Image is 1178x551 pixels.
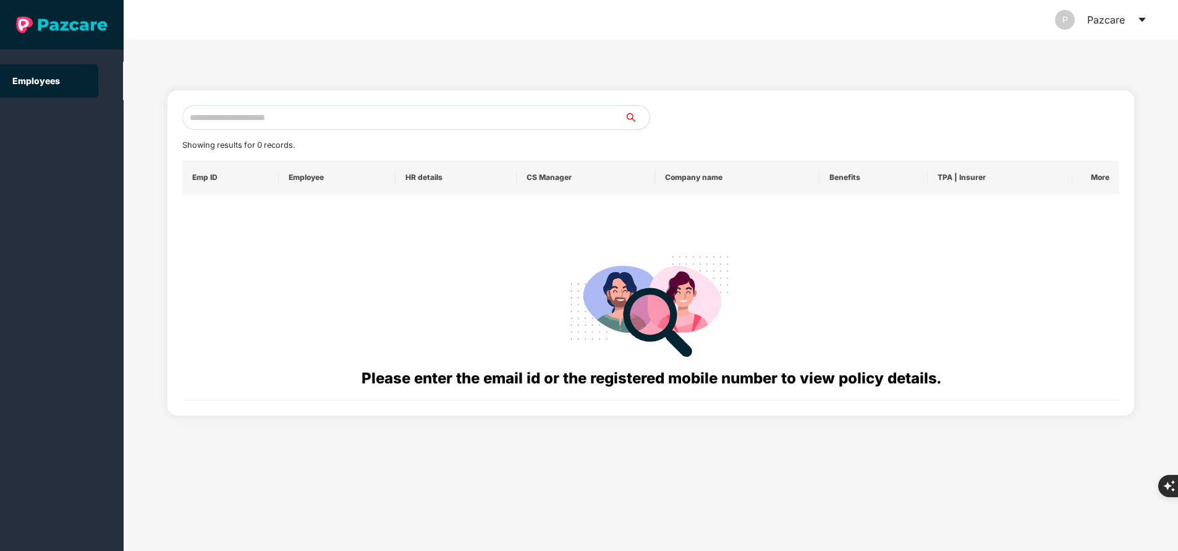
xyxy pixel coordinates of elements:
[624,113,650,122] span: search
[562,241,740,367] img: svg+xml;base64,PHN2ZyB4bWxucz0iaHR0cDovL3d3dy53My5vcmcvMjAwMC9zdmciIHdpZHRoPSIyODgiIGhlaWdodD0iMj...
[279,161,396,194] th: Employee
[820,161,928,194] th: Benefits
[396,161,517,194] th: HR details
[182,140,295,150] span: Showing results for 0 records.
[928,161,1072,194] th: TPA | Insurer
[1072,161,1119,194] th: More
[624,105,650,130] button: search
[1062,10,1068,30] span: P
[1137,15,1147,25] span: caret-down
[655,161,820,194] th: Company name
[362,369,941,387] span: Please enter the email id or the registered mobile number to view policy details.
[517,161,655,194] th: CS Manager
[12,75,60,86] a: Employees
[182,161,279,194] th: Emp ID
